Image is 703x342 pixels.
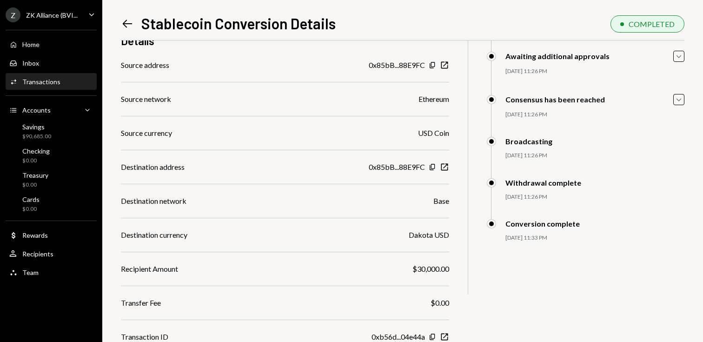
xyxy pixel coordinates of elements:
[369,60,425,71] div: 0x85bB...88E9FC
[22,106,51,114] div: Accounts
[6,227,97,243] a: Rewards
[22,59,39,67] div: Inbox
[505,152,684,160] div: [DATE] 11:26 PM
[121,263,178,275] div: Recipient Amount
[505,219,580,228] div: Conversion complete
[22,171,48,179] div: Treasury
[121,94,171,105] div: Source network
[505,178,581,187] div: Withdrawal complete
[369,161,425,173] div: 0x85bB...88E9FC
[6,168,97,191] a: Treasury$0.00
[409,229,449,241] div: Dakota USD
[22,123,51,131] div: Savings
[26,11,78,19] div: ZK Alliance (BVI...
[6,264,97,281] a: Team
[6,245,97,262] a: Recipients
[505,52,610,60] div: Awaiting additional approvals
[121,297,161,308] div: Transfer Fee
[22,268,39,276] div: Team
[121,127,172,139] div: Source currency
[121,33,154,48] h3: Details
[22,157,50,165] div: $0.00
[22,181,48,189] div: $0.00
[141,14,336,33] h1: Stablecoin Conversion Details
[22,133,51,141] div: $90,685.00
[121,229,187,241] div: Destination currency
[431,297,449,308] div: $0.00
[433,195,449,207] div: Base
[22,195,40,203] div: Cards
[418,127,449,139] div: USD Coin
[6,144,97,167] a: Checking$0.00
[629,20,675,28] div: COMPLETED
[505,95,605,104] div: Consensus has been reached
[6,54,97,71] a: Inbox
[121,60,169,71] div: Source address
[121,195,186,207] div: Destination network
[6,36,97,53] a: Home
[121,161,185,173] div: Destination address
[6,101,97,118] a: Accounts
[6,120,97,142] a: Savings$90,685.00
[22,78,60,86] div: Transactions
[22,40,40,48] div: Home
[6,73,97,90] a: Transactions
[22,147,50,155] div: Checking
[505,137,552,146] div: Broadcasting
[6,193,97,215] a: Cards$0.00
[22,231,48,239] div: Rewards
[412,263,449,275] div: $30,000.00
[505,234,684,242] div: [DATE] 11:33 PM
[505,67,684,75] div: [DATE] 11:26 PM
[6,7,20,22] div: Z
[22,250,53,258] div: Recipients
[505,193,684,201] div: [DATE] 11:26 PM
[22,205,40,213] div: $0.00
[505,111,684,119] div: [DATE] 11:26 PM
[418,94,449,105] div: Ethereum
